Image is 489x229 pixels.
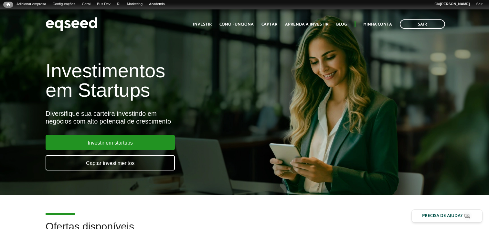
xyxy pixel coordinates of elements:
a: RI [114,2,124,7]
a: Sair [473,2,486,7]
a: Início [3,2,13,8]
a: Captar investimentos [46,155,175,170]
a: Aprenda a investir [285,22,328,27]
a: Investir [193,22,212,27]
span: Início [6,2,10,7]
a: Sair [400,19,445,29]
div: Diversifique sua carteira investindo em negócios com alto potencial de crescimento [46,110,281,125]
a: Minha conta [363,22,392,27]
img: EqSeed [46,16,97,33]
a: Bus Dev [94,2,114,7]
a: Investir em startups [46,135,175,150]
a: Configurações [49,2,79,7]
strong: [PERSON_NAME] [440,2,470,6]
a: Como funciona [219,22,254,27]
a: Academia [146,2,168,7]
a: Captar [261,22,277,27]
a: Blog [336,22,347,27]
a: Olá[PERSON_NAME] [431,2,473,7]
h1: Investimentos em Startups [46,61,281,100]
a: Marketing [124,2,146,7]
a: Geral [79,2,94,7]
a: Adicionar empresa [13,2,49,7]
